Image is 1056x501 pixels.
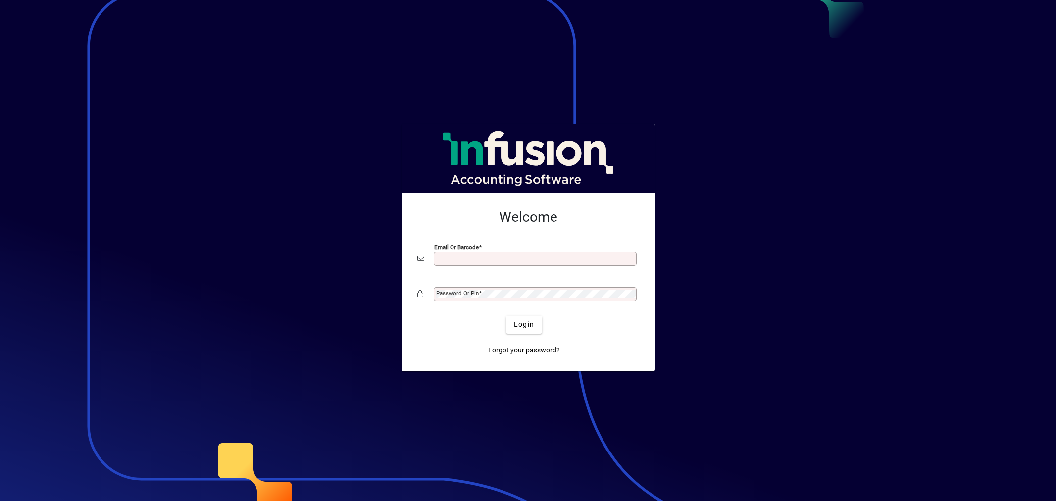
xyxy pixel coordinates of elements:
[436,290,479,297] mat-label: Password or Pin
[514,319,534,330] span: Login
[488,345,560,355] span: Forgot your password?
[484,342,564,359] a: Forgot your password?
[506,316,542,334] button: Login
[417,209,639,226] h2: Welcome
[434,243,479,250] mat-label: Email or Barcode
